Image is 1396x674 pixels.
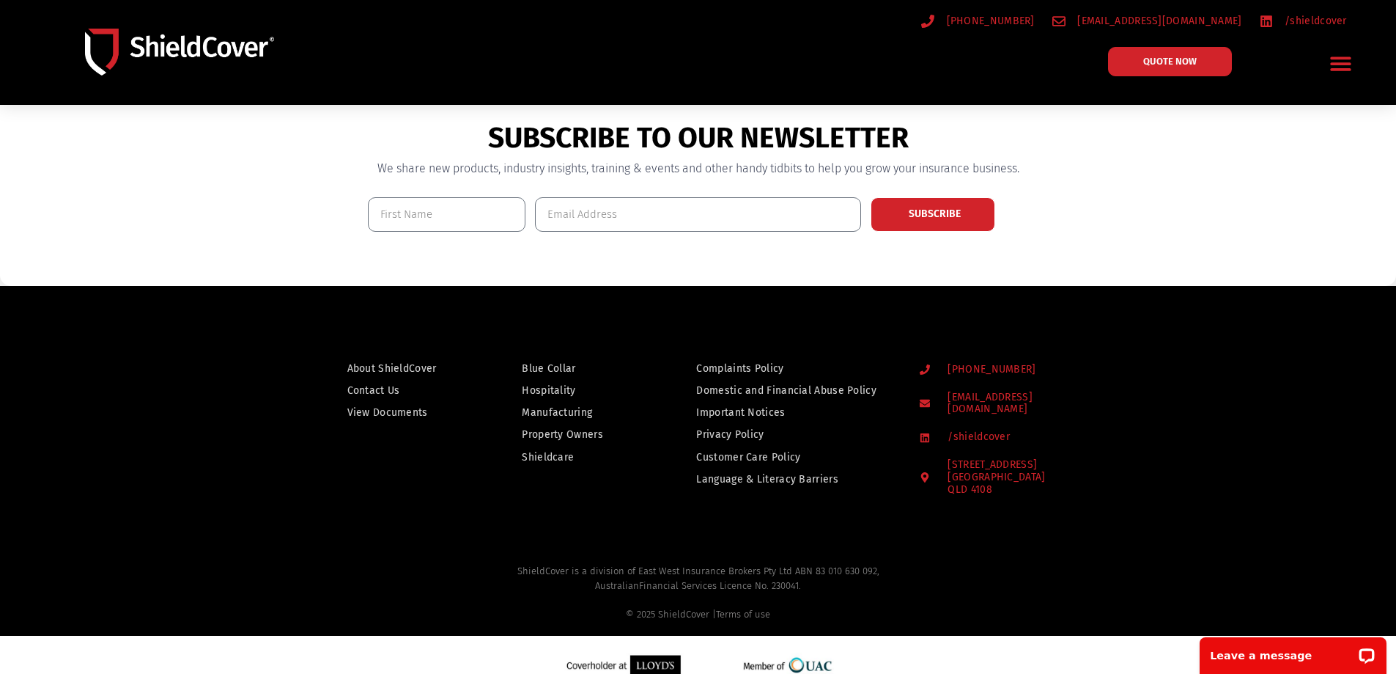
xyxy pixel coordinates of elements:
button: SUBSCRIBE [871,197,995,232]
a: Terms of use [716,609,770,620]
input: First Name [368,197,526,232]
span: [STREET_ADDRESS] [944,459,1045,496]
img: Shield-Cover-Underwriting-Australia-logo-full [85,29,274,75]
div: Menu Toggle [1324,46,1359,81]
span: /shieldcover [944,431,1010,444]
h2: ShieldCover is a division of East West Insurance Brokers Pty Ltd ABN 83 010 630 092, [26,564,1370,621]
a: Property Owners [522,425,633,444]
iframe: LiveChat chat widget [1190,628,1396,674]
a: Shieldcare [522,448,633,466]
span: View Documents [347,403,428,422]
span: Property Owners [522,425,603,444]
span: Financial Services Licence No. 230041. [639,580,801,591]
a: Hospitality [522,381,633,400]
div: Australian [26,579,1370,622]
span: [PHONE_NUMBER] [943,12,1035,30]
span: Contact Us [347,381,400,400]
a: Customer Care Policy [696,448,891,466]
a: Blue Collar [522,359,633,378]
span: Domestic and Financial Abuse Policy [696,381,876,400]
a: /shieldcover [1260,12,1347,30]
span: Blue Collar [522,359,575,378]
a: [EMAIL_ADDRESS][DOMAIN_NAME] [920,392,1099,417]
span: /shieldcover [1281,12,1347,30]
span: [EMAIL_ADDRESS][DOMAIN_NAME] [944,392,1098,417]
span: [PHONE_NUMBER] [944,364,1035,376]
span: Language & Literacy Barriers [696,470,838,488]
span: Shieldcare [522,448,574,466]
a: Manufacturing [522,403,633,422]
a: About ShieldCover [347,359,459,378]
span: Privacy Policy [696,425,764,444]
span: Complaints Policy [696,359,783,378]
a: View Documents [347,403,459,422]
a: QUOTE NOW [1108,47,1232,76]
span: Important Notices [696,403,785,422]
span: QUOTE NOW [1143,56,1197,66]
a: [PHONE_NUMBER] [921,12,1035,30]
a: Contact Us [347,381,459,400]
a: /shieldcover [920,431,1099,444]
span: Hospitality [522,381,575,400]
h3: We share new products, industry insights, training & events and other handy tidbits to help you g... [368,163,1029,175]
h2: SUBSCRIBE TO OUR NEWSLETTER [368,121,1029,155]
a: Complaints Policy [696,359,891,378]
div: QLD 4108 [948,484,1045,497]
span: SUBSCRIBE [909,209,961,219]
span: Manufacturing [522,403,592,422]
span: [EMAIL_ADDRESS][DOMAIN_NAME] [1074,12,1241,30]
a: Domestic and Financial Abuse Policy [696,381,891,400]
a: Important Notices [696,403,891,422]
a: Language & Literacy Barriers [696,470,891,488]
span: Customer Care Policy [696,448,800,466]
span: About ShieldCover [347,359,437,378]
a: Privacy Policy [696,425,891,444]
a: [PHONE_NUMBER] [920,364,1099,376]
div: © 2025 ShieldCover | [26,607,1370,622]
input: Email Address [535,197,861,232]
div: [GEOGRAPHIC_DATA] [948,472,1045,497]
a: [EMAIL_ADDRESS][DOMAIN_NAME] [1052,12,1242,30]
